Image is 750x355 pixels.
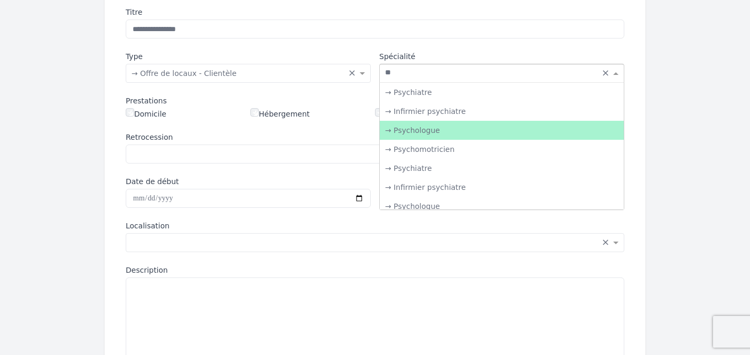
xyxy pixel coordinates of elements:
ng-dropdown-panel: Options list [379,82,624,210]
label: Titre [126,7,624,17]
div: → Psychiatre [380,159,624,178]
label: Type [126,51,371,62]
label: Domicile [126,108,166,119]
label: Retrocession [126,132,624,142]
div: → Psychologue [380,197,624,216]
label: Hébergement [250,108,310,119]
label: Localisation [126,220,624,231]
input: Hébergement [250,108,259,117]
label: Description [126,265,624,275]
label: Spécialité [379,51,624,62]
input: Secrétatiat [375,108,383,117]
div: → Infirmier psychiatre [380,102,624,121]
span: Clear all [602,68,611,79]
div: Prestations [126,95,624,106]
input: Domicile [126,108,134,117]
div: → Psychomotricien [380,140,624,159]
span: Clear all [602,237,611,248]
span: Clear all [348,68,357,79]
label: Secrétatiat [375,108,424,119]
div: → Psychologue [380,121,624,140]
div: → Infirmier psychiatre [380,178,624,197]
label: Date de début [126,176,371,187]
div: → Psychiatre [380,83,624,102]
